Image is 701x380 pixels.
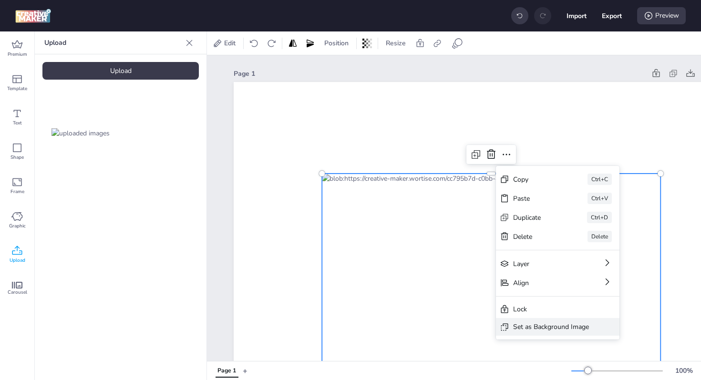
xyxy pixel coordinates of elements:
div: Layer [513,259,576,269]
div: Duplicate [513,213,560,223]
span: Edit [222,38,237,48]
span: Upload [10,257,25,264]
button: + [243,362,247,379]
span: Carousel [8,288,27,296]
span: Template [7,85,27,92]
div: Upload [42,62,199,80]
button: Import [567,6,587,26]
div: Align [513,278,576,288]
div: Ctrl+C [588,174,612,185]
div: 100 % [672,366,695,376]
div: Preview [637,7,686,24]
span: Frame [10,188,24,195]
div: Ctrl+V [588,193,612,204]
span: Resize [384,38,408,48]
div: Delete [588,231,612,242]
img: logo Creative Maker [15,9,51,23]
span: Position [322,38,350,48]
div: Ctrl+D [587,212,612,223]
span: Premium [8,51,27,58]
div: Page 1 [234,69,646,79]
div: Tabs [211,362,243,379]
div: Copy [513,175,561,185]
div: Paste [513,194,561,204]
span: Text [13,119,22,127]
span: Shape [10,154,24,161]
div: Set as Background Image [513,322,589,332]
div: Page 1 [217,367,236,375]
span: Graphic [9,222,26,230]
div: Lock [513,304,589,314]
p: Upload [44,31,182,54]
img: uploaded images [52,128,110,138]
div: Delete [513,232,561,242]
button: Export [602,6,622,26]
